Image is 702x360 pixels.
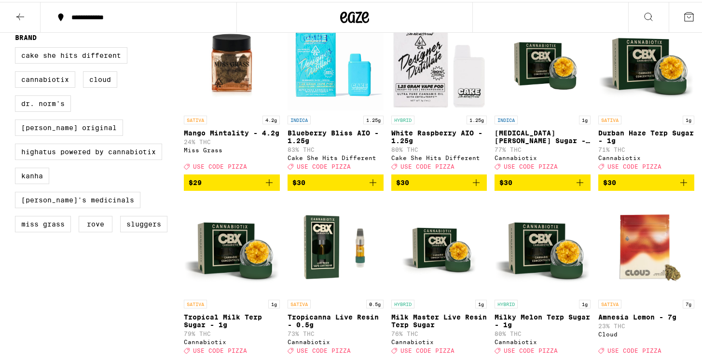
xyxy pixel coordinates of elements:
[15,45,127,62] label: Cake She Hits Different
[391,13,487,173] a: Open page for White Raspberry AIO - 1.25g from Cake She Hits Different
[495,311,591,327] p: Milky Melon Terp Sugar - 1g
[292,177,305,185] span: $30
[598,114,621,122] p: SATIVA
[288,337,384,343] div: Cannabiotix
[391,329,487,335] p: 76% THC
[607,346,661,352] span: USE CODE PIZZA
[184,127,280,135] p: Mango Mintality - 4.2g
[396,177,409,185] span: $30
[400,161,454,168] span: USE CODE PIZZA
[288,13,384,109] img: Cake She Hits Different - Blueberry Bliss AIO - 1.25g
[598,321,694,327] p: 23% THC
[288,298,311,307] p: SATIVA
[288,311,384,327] p: Tropicanna Live Resin - 0.5g
[391,114,414,122] p: HYBRID
[15,69,75,86] label: Cannabiotix
[400,346,454,352] span: USE CODE PIZZA
[495,173,591,189] button: Add to bag
[495,197,591,293] img: Cannabiotix - Milky Melon Terp Sugar - 1g
[391,145,487,151] p: 80% THC
[475,298,487,307] p: 1g
[391,298,414,307] p: HYBRID
[598,145,694,151] p: 71% THC
[297,346,351,352] span: USE CODE PIZZA
[79,214,112,230] label: Rove
[184,311,280,327] p: Tropical Milk Terp Sugar - 1g
[15,190,140,206] label: [PERSON_NAME]'s Medicinals
[184,137,280,143] p: 24% THC
[598,173,694,189] button: Add to bag
[495,13,591,109] img: Cannabiotix - Jet Lag OG Terp Sugar - 1g
[193,161,247,168] span: USE CODE PIZZA
[193,346,247,352] span: USE CODE PIZZA
[598,13,694,109] img: Cannabiotix - Durban Haze Terp Sugar - 1g
[297,161,351,168] span: USE CODE PIZZA
[184,329,280,335] p: 79% THC
[184,13,280,173] a: Open page for Mango Mintality - 4.2g from Miss Grass
[683,114,694,122] p: 1g
[184,114,207,122] p: SATIVA
[288,329,384,335] p: 73% THC
[598,127,694,143] p: Durban Haze Terp Sugar - 1g
[598,298,621,307] p: SATIVA
[288,13,384,173] a: Open page for Blueberry Bliss AIO - 1.25g from Cake She Hits Different
[15,32,37,40] legend: Brand
[288,153,384,159] div: Cake She Hits Different
[607,161,661,168] span: USE CODE PIZZA
[268,298,280,307] p: 1g
[391,173,487,189] button: Add to bag
[15,142,162,158] label: Highatus Powered by Cannabiotix
[495,145,591,151] p: 77% THC
[288,173,384,189] button: Add to bag
[603,177,616,185] span: $30
[495,13,591,173] a: Open page for Jet Lag OG Terp Sugar - 1g from Cannabiotix
[15,118,123,134] label: [PERSON_NAME] Original
[363,114,384,122] p: 1.25g
[495,153,591,159] div: Cannabiotix
[391,197,487,357] a: Open page for Milk Master Live Resin Terp Sugar from Cannabiotix
[598,197,694,357] a: Open page for Amnesia Lemon - 7g from Cloud
[579,298,591,307] p: 1g
[391,153,487,159] div: Cake She Hits Different
[495,114,518,122] p: INDICA
[288,145,384,151] p: 83% THC
[15,214,71,230] label: Miss Grass
[391,311,487,327] p: Milk Master Live Resin Terp Sugar
[184,337,280,343] div: Cannabiotix
[391,337,487,343] div: Cannabiotix
[598,329,694,335] div: Cloud
[15,166,49,182] label: Kanha
[189,177,202,185] span: $29
[598,13,694,173] a: Open page for Durban Haze Terp Sugar - 1g from Cannabiotix
[598,311,694,319] p: Amnesia Lemon - 7g
[683,298,694,307] p: 7g
[262,114,280,122] p: 4.2g
[495,329,591,335] p: 80% THC
[83,69,117,86] label: Cloud
[184,173,280,189] button: Add to bag
[391,197,487,293] img: Cannabiotix - Milk Master Live Resin Terp Sugar
[495,298,518,307] p: HYBRID
[288,197,384,293] img: Cannabiotix - Tropicanna Live Resin - 0.5g
[184,197,280,357] a: Open page for Tropical Milk Terp Sugar - 1g from Cannabiotix
[598,153,694,159] div: Cannabiotix
[598,197,694,293] img: Cloud - Amnesia Lemon - 7g
[579,114,591,122] p: 1g
[184,298,207,307] p: SATIVA
[184,197,280,293] img: Cannabiotix - Tropical Milk Terp Sugar - 1g
[504,161,558,168] span: USE CODE PIZZA
[288,114,311,122] p: INDICA
[120,214,167,230] label: Sluggers
[288,197,384,357] a: Open page for Tropicanna Live Resin - 0.5g from Cannabiotix
[391,13,487,109] img: Cake She Hits Different - White Raspberry AIO - 1.25g
[391,127,487,143] p: White Raspberry AIO - 1.25g
[495,337,591,343] div: Cannabiotix
[467,114,487,122] p: 1.25g
[184,13,280,109] img: Miss Grass - Mango Mintality - 4.2g
[366,298,384,307] p: 0.5g
[15,93,71,110] label: Dr. Norm's
[495,197,591,357] a: Open page for Milky Melon Terp Sugar - 1g from Cannabiotix
[184,145,280,151] div: Miss Grass
[499,177,512,185] span: $30
[288,127,384,143] p: Blueberry Bliss AIO - 1.25g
